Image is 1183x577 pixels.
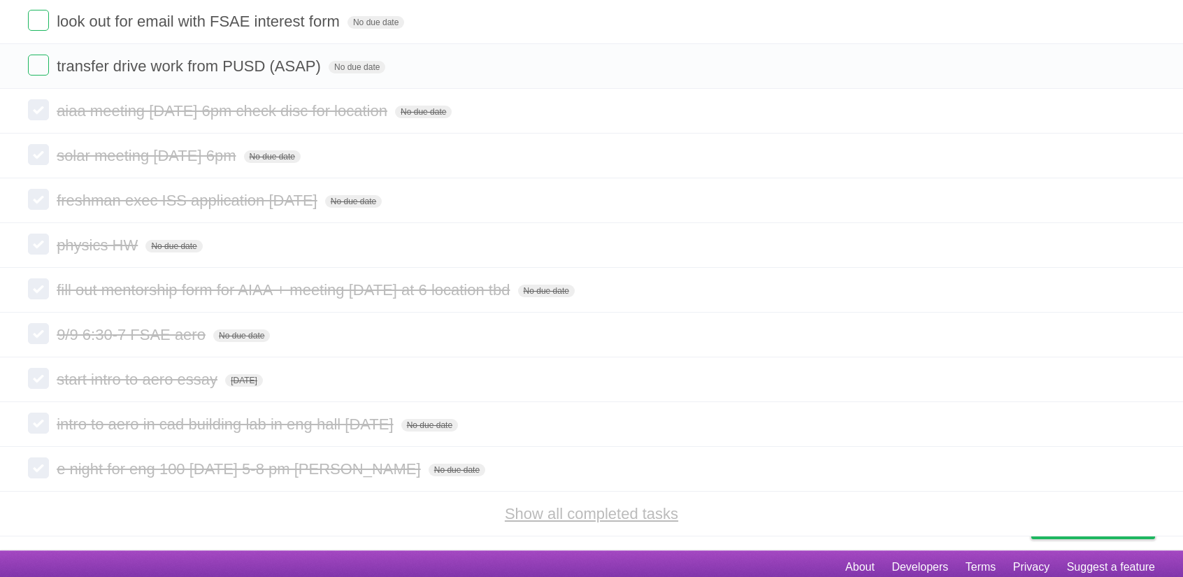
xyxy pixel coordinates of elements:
span: e night for eng 100 [DATE] 5-8 pm [PERSON_NAME] [57,460,424,478]
span: No due date [325,195,382,208]
label: Done [28,189,49,210]
span: No due date [518,285,575,297]
span: start intro to aero essay [57,371,221,388]
label: Done [28,99,49,120]
a: Show all completed tasks [505,505,678,522]
span: solar meeting [DATE] 6pm [57,147,239,164]
span: look out for email with FSAE interest form [57,13,343,30]
label: Done [28,278,49,299]
span: No due date [213,329,270,342]
label: Done [28,55,49,76]
span: [DATE] [225,374,263,387]
span: aiaa meeting [DATE] 6pm check disc for location [57,102,391,120]
span: No due date [329,61,385,73]
span: No due date [145,240,202,252]
span: fill out mentorship form for AIAA + meeting [DATE] at 6 location tbd [57,281,513,299]
label: Done [28,457,49,478]
span: Buy me a coffee [1061,514,1148,539]
span: No due date [401,419,458,432]
label: Done [28,368,49,389]
span: No due date [395,106,452,118]
span: No due date [244,150,301,163]
span: transfer drive work from PUSD (ASAP) [57,57,324,75]
label: Done [28,234,49,255]
span: physics HW [57,236,141,254]
label: Done [28,413,49,434]
label: Done [28,10,49,31]
label: Done [28,323,49,344]
span: No due date [347,16,404,29]
span: freshman exec ISS application [DATE] [57,192,321,209]
span: 9/9 6:30-7 FSAE aero [57,326,209,343]
label: Done [28,144,49,165]
span: No due date [429,464,485,476]
span: intro to aero in cad building lab in eng hall [DATE] [57,415,396,433]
